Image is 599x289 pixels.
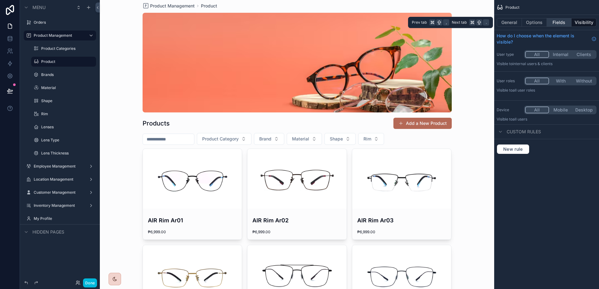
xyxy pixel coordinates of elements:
label: Product [41,59,92,64]
label: User roles [497,78,522,83]
button: Done [83,278,97,287]
label: Employee Management [34,164,84,169]
button: Options [522,18,547,27]
label: Material [41,85,92,90]
button: Internal [549,51,572,58]
button: All [525,51,549,58]
p: Visible to [497,61,597,66]
label: Device [497,107,522,112]
label: Product Categories [41,46,92,51]
label: Location Management [34,177,84,182]
p: Visible to [497,88,597,93]
button: Fields [547,18,572,27]
label: Brands [41,72,92,77]
label: Lenses [41,125,92,130]
span: New rule [501,146,525,152]
button: All [525,78,549,84]
button: All [525,107,549,113]
span: . [484,20,489,25]
label: Lens Thickness [41,151,92,156]
label: Customer Management [34,190,84,195]
button: Clients [572,51,596,58]
button: Visibility [572,18,597,27]
span: Custom rules [507,129,541,135]
span: Next tab [452,20,467,25]
label: Product Management [34,33,84,38]
button: New rule [497,144,529,154]
label: Shape [41,98,92,103]
label: My Profile [34,216,92,221]
a: How do I choose when the element is visible? [497,33,597,45]
p: Visible to [497,117,597,122]
span: Internal users & clients [513,61,553,66]
span: Product [505,5,519,10]
span: all users [513,117,527,121]
label: User type [497,52,522,57]
span: All user roles [513,88,535,92]
button: Without [572,78,596,84]
span: Menu [32,4,46,11]
label: Lens Type [41,138,92,143]
button: Mobile [549,107,572,113]
label: Orders [34,20,92,25]
label: Rim [41,111,92,116]
span: How do I choose when the element is visible? [497,33,589,45]
button: Desktop [572,107,596,113]
span: Prev tab [412,20,427,25]
span: Hidden pages [32,229,64,235]
button: General [497,18,522,27]
label: Inventory Management [34,203,84,208]
button: With [549,78,572,84]
span: , [444,20,449,25]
